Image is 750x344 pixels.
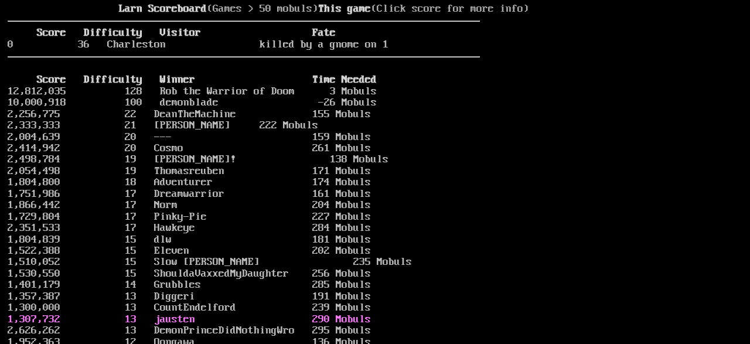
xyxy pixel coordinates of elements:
[8,165,371,177] a: 2,054,498 19 Thomasreuben 171 Mobuls
[8,314,371,325] a: 1,307,732 13 jausten 290 Mobuls
[37,27,336,39] b: Score Difficulty Visitor Fate
[8,325,371,336] a: 2,626,262 13 DemonPrinceDidNothingWro 295 Mobuls
[318,3,371,15] b: This game
[8,256,412,268] a: 1,510,052 15 Slow [PERSON_NAME] 235 Mobuls
[8,222,371,234] a: 2,351,533 17 Hawkeye 284 Mobuls
[8,108,371,120] a: 2,256,775 22 DeanTheMachine 155 Mobuls
[8,199,371,211] a: 1,866,442 17 Norm 204 Mobuls
[8,302,371,314] a: 1,300,000 13 CountEndelford 239 Mobuls
[8,39,388,50] a: 0 36 Charleston killed by a gnome on 1
[8,234,371,246] a: 1,804,839 15 dlw 181 Mobuls
[8,131,371,143] a: 2,004,639 20 --- 159 Mobuls
[8,245,371,257] a: 1,522,388 15 Eleven 202 Mobuls
[8,4,480,327] larn: (Games > 50 mobuls) (Click score for more info) Click on a score for more information ---- Reload...
[8,142,371,154] a: 2,414,942 20 Cosmo 261 Mobuls
[8,176,371,188] a: 1,804,800 18 Adventurer 174 Mobuls
[8,268,371,280] a: 1,530,550 15 ShouldaVaxxedMyDaughter 256 Mobuls
[8,188,371,200] a: 1,751,986 17 Dreamwarrior 161 Mobuls
[8,291,371,302] a: 1,357,387 13 Diggeri 191 Mobuls
[8,86,377,97] a: 12,812,035 128 Rob the Warrior of Doom 3 Mobuls
[119,3,207,15] b: Larn Scoreboard
[8,154,388,165] a: 2,498,784 19 [PERSON_NAME]! 138 Mobuls
[8,279,371,291] a: 1,401,179 14 Grubbles 285 Mobuls
[8,97,377,108] a: 10,000,918 100 demonblade -26 Mobuls
[8,211,371,223] a: 1,729,804 17 Pinky-Pie 227 Mobuls
[8,120,318,131] a: 2,333,333 21 [PERSON_NAME] 222 Mobuls
[37,74,377,86] b: Score Difficulty Winner Time Needed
